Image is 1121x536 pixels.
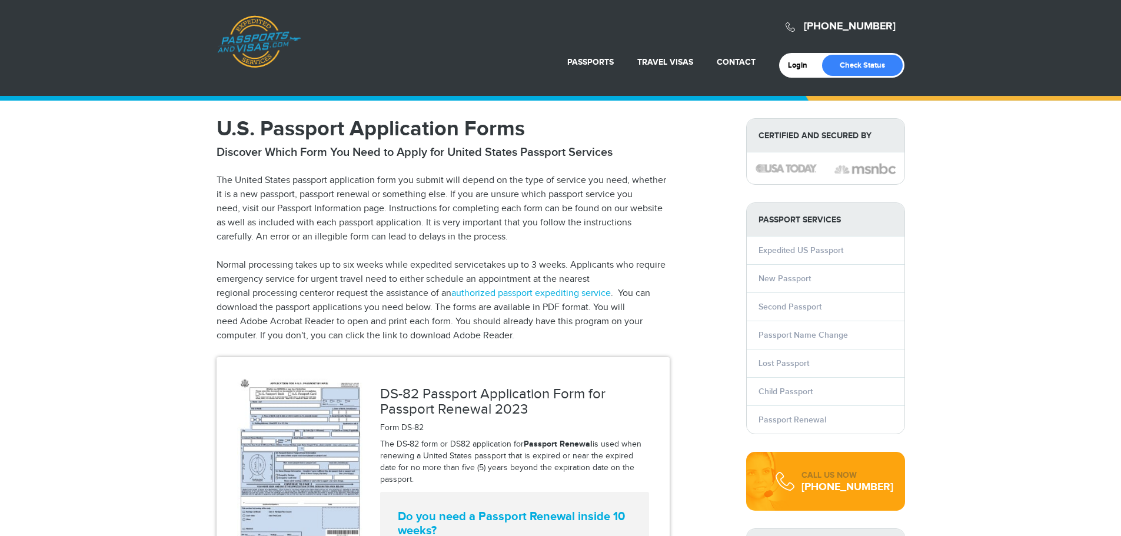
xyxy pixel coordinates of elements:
[567,57,614,67] a: Passports
[717,57,756,67] a: Contact
[756,164,817,172] img: image description
[801,481,893,493] div: [PHONE_NUMBER]
[217,15,301,68] a: Passports & [DOMAIN_NAME]
[451,288,611,299] a: authorized passport expediting service
[788,61,816,70] a: Login
[801,470,893,481] div: CALL US NOW
[759,274,811,284] a: New Passport
[804,20,896,33] a: [PHONE_NUMBER]
[524,439,593,449] a: Passport Renewal
[822,55,903,76] a: Check Status
[637,57,693,67] a: Travel Visas
[759,387,813,397] a: Child Passport
[759,245,843,255] a: Expedited US Passport
[380,386,606,418] a: DS-82 Passport Application Form for Passport Renewal 2023
[217,258,670,343] p: Normal processing takes up to six weeks while expedited servicetakes up to 3 weeks. Applicants wh...
[380,424,649,432] h5: Form DS-82
[759,358,809,368] a: Lost Passport
[747,119,904,152] strong: Certified and Secured by
[759,330,848,340] a: Passport Name Change
[217,145,670,159] h2: Discover Which Form You Need to Apply for United States Passport Services
[747,203,904,237] strong: PASSPORT SERVICES
[834,162,896,176] img: image description
[759,302,821,312] a: Second Passport
[380,438,649,486] p: The DS-82 form or DS82 application for is used when renewing a United States passport that is exp...
[759,415,826,425] a: Passport Renewal
[217,174,670,244] p: The United States passport application form you submit will depend on the type of service you nee...
[217,118,670,139] h1: U.S. Passport Application Forms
